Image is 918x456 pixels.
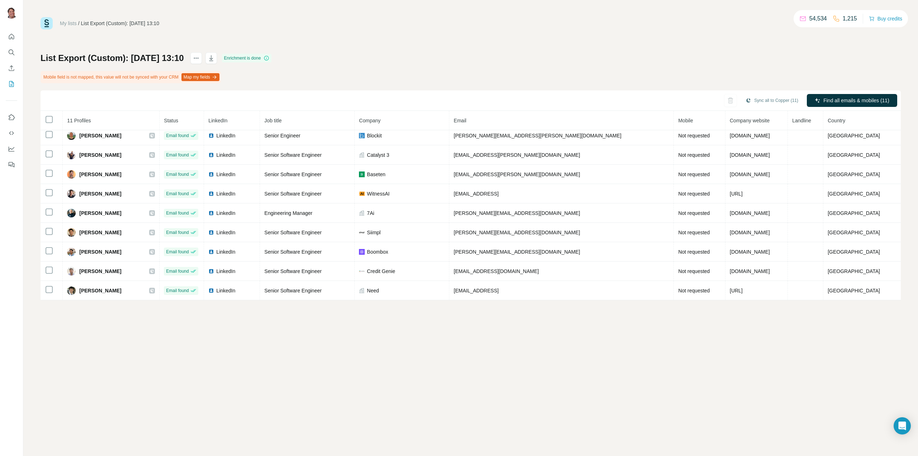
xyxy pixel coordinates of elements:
[828,133,880,138] span: [GEOGRAPHIC_DATA]
[166,249,189,255] span: Email found
[41,52,184,64] h1: List Export (Custom): [DATE] 13:10
[208,191,214,197] img: LinkedIn logo
[190,52,202,64] button: actions
[166,191,189,197] span: Email found
[367,248,388,255] span: Boombox
[843,14,857,23] p: 1,215
[67,151,76,159] img: Avatar
[359,249,365,255] img: company-logo
[264,171,322,177] span: Senior Software Engineer
[264,118,281,123] span: Job title
[216,132,235,139] span: LinkedIn
[359,191,365,197] img: company-logo
[222,54,272,62] div: Enrichment is done
[730,171,770,177] span: [DOMAIN_NAME]
[678,288,710,293] span: Not requested
[67,189,76,198] img: Avatar
[166,229,189,236] span: Email found
[359,171,365,177] img: company-logo
[454,171,580,177] span: [EMAIL_ADDRESS][PERSON_NAME][DOMAIN_NAME]
[454,191,498,197] span: [EMAIL_ADDRESS]
[264,268,322,274] span: Senior Software Engineer
[79,132,121,139] span: [PERSON_NAME]
[792,118,811,123] span: Landline
[740,95,803,106] button: Sync all to Copper (11)
[208,288,214,293] img: LinkedIn logo
[216,210,235,217] span: LinkedIn
[67,267,76,276] img: Avatar
[454,133,621,138] span: [PERSON_NAME][EMAIL_ADDRESS][PERSON_NAME][DOMAIN_NAME]
[208,268,214,274] img: LinkedIn logo
[678,268,710,274] span: Not requested
[367,132,382,139] span: Blockit
[367,287,379,294] span: Need
[454,249,580,255] span: [PERSON_NAME][EMAIL_ADDRESS][DOMAIN_NAME]
[678,118,693,123] span: Mobile
[367,268,395,275] span: Credit Genie
[6,7,17,19] img: Avatar
[678,191,710,197] span: Not requested
[264,191,322,197] span: Senior Software Engineer
[828,288,880,293] span: [GEOGRAPHIC_DATA]
[454,288,498,293] span: [EMAIL_ADDRESS]
[678,171,710,177] span: Not requested
[264,210,312,216] span: Engineering Manager
[60,20,77,26] a: My lists
[359,118,380,123] span: Company
[678,210,710,216] span: Not requested
[359,230,365,235] img: company-logo
[264,249,322,255] span: Senior Software Engineer
[823,97,889,104] span: Find all emails & mobiles (11)
[894,417,911,434] div: Open Intercom Messenger
[208,118,227,123] span: LinkedIn
[6,111,17,124] button: Use Surfe on LinkedIn
[166,132,189,139] span: Email found
[730,230,770,235] span: [DOMAIN_NAME]
[166,210,189,216] span: Email found
[367,171,385,178] span: Baseten
[216,248,235,255] span: LinkedIn
[730,268,770,274] span: [DOMAIN_NAME]
[807,94,897,107] button: Find all emails & mobiles (11)
[208,152,214,158] img: LinkedIn logo
[6,77,17,90] button: My lists
[67,209,76,217] img: Avatar
[730,152,770,158] span: [DOMAIN_NAME]
[828,230,880,235] span: [GEOGRAPHIC_DATA]
[454,210,580,216] span: [PERSON_NAME][EMAIL_ADDRESS][DOMAIN_NAME]
[809,14,827,23] p: 54,534
[79,248,121,255] span: [PERSON_NAME]
[216,151,235,159] span: LinkedIn
[166,287,189,294] span: Email found
[166,268,189,274] span: Email found
[79,268,121,275] span: [PERSON_NAME]
[41,71,221,83] div: Mobile field is not mapped, this value will not be synced with your CRM
[828,210,880,216] span: [GEOGRAPHIC_DATA]
[6,62,17,75] button: Enrich CSV
[216,287,235,294] span: LinkedIn
[79,151,121,159] span: [PERSON_NAME]
[367,190,389,197] span: WitnessAI
[454,118,466,123] span: Email
[359,133,365,138] img: company-logo
[216,229,235,236] span: LinkedIn
[6,46,17,59] button: Search
[67,131,76,140] img: Avatar
[730,249,770,255] span: [DOMAIN_NAME]
[678,133,710,138] span: Not requested
[730,118,770,123] span: Company website
[208,171,214,177] img: LinkedIn logo
[828,171,880,177] span: [GEOGRAPHIC_DATA]
[41,17,53,29] img: Surfe Logo
[264,230,322,235] span: Senior Software Engineer
[79,210,121,217] span: [PERSON_NAME]
[454,152,580,158] span: [EMAIL_ADDRESS][PERSON_NAME][DOMAIN_NAME]
[678,249,710,255] span: Not requested
[166,171,189,178] span: Email found
[78,20,80,27] li: /
[454,230,580,235] span: [PERSON_NAME][EMAIL_ADDRESS][DOMAIN_NAME]
[79,229,121,236] span: [PERSON_NAME]
[367,151,389,159] span: Catalyst 3
[828,118,845,123] span: Country
[6,30,17,43] button: Quick start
